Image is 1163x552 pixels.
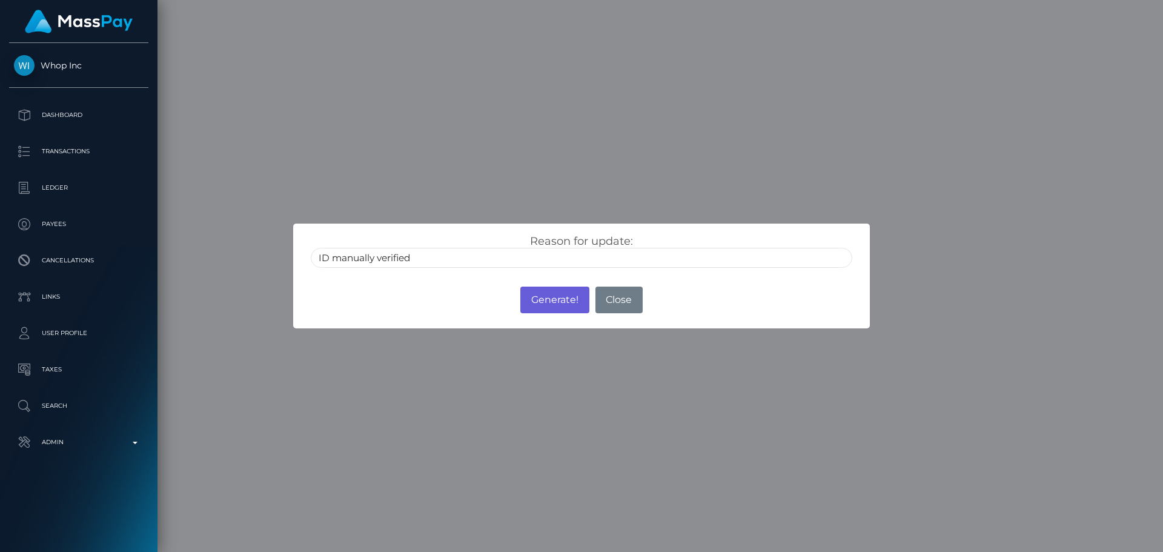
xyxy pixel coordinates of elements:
[14,55,35,76] img: Whop Inc
[14,142,144,161] p: Transactions
[14,397,144,415] p: Search
[9,60,148,71] span: Whop Inc
[14,251,144,270] p: Cancellations
[302,234,861,268] div: Reason for update:
[14,324,144,342] p: User Profile
[14,361,144,379] p: Taxes
[25,10,133,33] img: MassPay Logo
[14,179,144,197] p: Ledger
[595,287,643,313] button: Close
[14,106,144,124] p: Dashboard
[520,287,589,313] button: Generate!
[14,433,144,451] p: Admin
[14,288,144,306] p: Links
[14,215,144,233] p: Payees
